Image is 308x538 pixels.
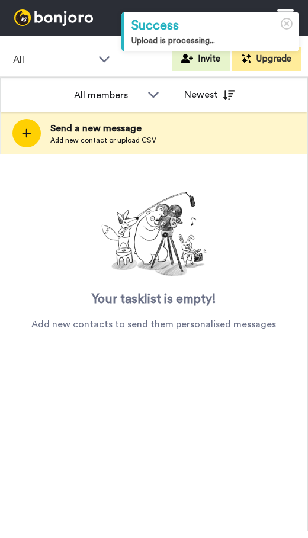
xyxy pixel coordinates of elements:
div: Upload is processing... [131,35,292,47]
button: Newest [175,83,243,107]
button: Upgrade [232,47,301,71]
span: All [13,53,92,67]
span: Your tasklist is empty! [92,291,216,308]
span: Send a new message [50,121,156,136]
img: ready-set-action.png [95,187,213,282]
div: All members [74,88,142,102]
span: Add new contacts to send them personalised messages [31,317,276,331]
div: Success [131,17,292,35]
img: bj-logo-header-white.svg [14,9,93,26]
span: Add new contact or upload CSV [50,136,156,145]
button: Invite [172,47,230,71]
